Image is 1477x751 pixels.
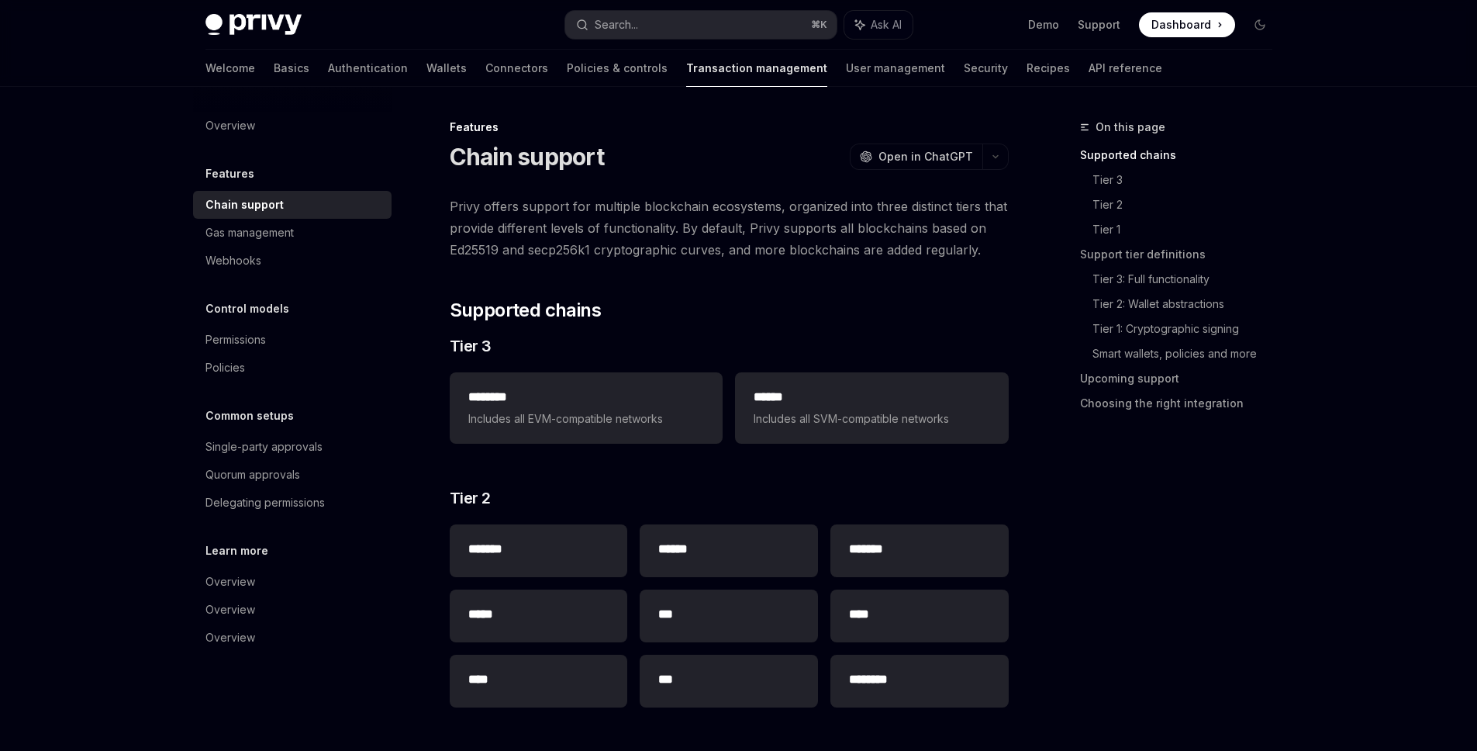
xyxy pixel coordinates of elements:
[205,358,245,377] div: Policies
[1089,50,1162,87] a: API reference
[565,11,837,39] button: Search...⌘K
[205,14,302,36] img: dark logo
[1080,143,1285,168] a: Supported chains
[193,489,392,517] a: Delegating permissions
[193,596,392,624] a: Overview
[205,164,254,183] h5: Features
[1080,242,1285,267] a: Support tier definitions
[205,573,255,591] div: Overview
[205,299,289,318] h5: Control models
[450,196,1009,261] span: Privy offers support for multiple blockchain ecosystems, organized into three distinct tiers that...
[193,112,392,140] a: Overview
[850,144,982,170] button: Open in ChatGPT
[1092,168,1285,192] a: Tier 3
[1080,366,1285,391] a: Upcoming support
[1092,217,1285,242] a: Tier 1
[193,624,392,652] a: Overview
[450,372,723,444] a: **** ***Includes all EVM-compatible networks
[811,19,827,31] span: ⌘ K
[193,247,392,275] a: Webhooks
[205,493,325,512] div: Delegating permissions
[205,628,255,647] div: Overview
[205,50,255,87] a: Welcome
[1092,341,1285,366] a: Smart wallets, policies and more
[328,50,408,87] a: Authentication
[193,191,392,219] a: Chain support
[1027,50,1070,87] a: Recipes
[1092,192,1285,217] a: Tier 2
[878,149,973,164] span: Open in ChatGPT
[1139,12,1235,37] a: Dashboard
[1080,391,1285,416] a: Choosing the right integration
[1092,317,1285,341] a: Tier 1: Cryptographic signing
[595,16,638,34] div: Search...
[871,17,902,33] span: Ask AI
[205,331,266,349] div: Permissions
[426,50,467,87] a: Wallets
[450,298,601,323] span: Supported chains
[1092,292,1285,317] a: Tier 2: Wallet abstractions
[193,326,392,354] a: Permissions
[686,50,827,87] a: Transaction management
[450,143,604,171] h1: Chain support
[450,335,492,357] span: Tier 3
[735,372,1008,444] a: **** *Includes all SVM-compatible networks
[193,433,392,461] a: Single-party approvals
[1078,17,1120,33] a: Support
[964,50,1008,87] a: Security
[1028,17,1059,33] a: Demo
[450,119,1009,135] div: Features
[485,50,548,87] a: Connectors
[193,461,392,489] a: Quorum approvals
[1096,118,1165,137] span: On this page
[205,438,323,456] div: Single-party approvals
[193,219,392,247] a: Gas management
[205,116,255,135] div: Overview
[1092,267,1285,292] a: Tier 3: Full functionality
[567,50,668,87] a: Policies & controls
[193,354,392,382] a: Policies
[450,487,491,509] span: Tier 2
[1151,17,1211,33] span: Dashboard
[846,50,945,87] a: User management
[193,568,392,596] a: Overview
[468,410,704,428] span: Includes all EVM-compatible networks
[274,50,309,87] a: Basics
[205,407,294,425] h5: Common setups
[205,223,294,242] div: Gas management
[205,251,261,270] div: Webhooks
[844,11,913,39] button: Ask AI
[205,196,284,214] div: Chain support
[205,600,255,619] div: Overview
[205,465,300,484] div: Quorum approvals
[754,410,989,428] span: Includes all SVM-compatible networks
[205,542,268,560] h5: Learn more
[1248,12,1272,37] button: Toggle dark mode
